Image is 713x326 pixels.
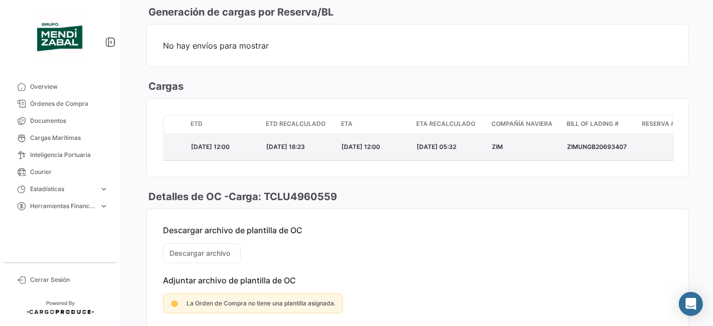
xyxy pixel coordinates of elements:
span: Bill of Lading # [567,119,619,128]
img: bc55561a-7921-46bb-892b-a3c551bf61b2.png [35,12,85,62]
p: Adjuntar archivo de plantilla de OC [163,275,672,285]
a: Documentos [8,112,112,129]
span: Overview [30,82,108,91]
span: ETD Recalculado [266,119,325,128]
span: Documentos [30,116,108,125]
span: ETA [341,119,352,128]
span: [DATE] 05:32 [417,143,456,150]
span: Inteligencia Portuaria [30,150,108,159]
span: ZIM [492,143,503,150]
div: ZIMUNGB20693407 [567,142,634,151]
span: Órdenes de Compra [30,99,108,108]
span: Compañía naviera [491,119,553,128]
h3: Detalles de OC - Carga: TCLU4960559 [146,190,337,204]
a: Órdenes de Compra [8,95,112,112]
datatable-header-cell: Bill of Lading # [563,115,638,133]
datatable-header-cell: Reserva # [638,115,713,133]
datatable-header-cell: ETA Recalculado [412,115,487,133]
span: Cargas Marítimas [30,133,108,142]
span: ETD [191,119,203,128]
span: Cerrar Sesión [30,275,108,284]
datatable-header-cell: ETD [187,115,262,133]
span: La Orden de Compra no tiene una plantilla asignada. [187,299,335,307]
a: Courier [8,164,112,181]
span: [DATE] 12:00 [341,143,380,150]
datatable-header-cell: Compañía naviera [487,115,563,133]
span: Herramientas Financieras [30,202,95,211]
a: Cargas Marítimas [8,129,112,146]
datatable-header-cell: ETD Recalculado [262,115,337,133]
span: No hay envíos para mostrar [163,41,672,51]
span: ETA Recalculado [416,119,475,128]
datatable-header-cell: ETA [337,115,412,133]
span: [DATE] 12:00 [191,143,230,150]
a: Inteligencia Portuaria [8,146,112,164]
p: Descargar archivo de plantilla de OC [163,225,672,235]
div: Abrir Intercom Messenger [679,292,703,316]
h3: Generación de cargas por Reserva/BL [146,5,333,19]
span: Reserva # [642,119,675,128]
span: [DATE] 18:23 [266,143,305,150]
a: Overview [8,78,112,95]
h3: Cargas [146,79,184,93]
span: Estadísticas [30,185,95,194]
span: expand_more [99,185,108,194]
span: Courier [30,168,108,177]
span: expand_more [99,202,108,211]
